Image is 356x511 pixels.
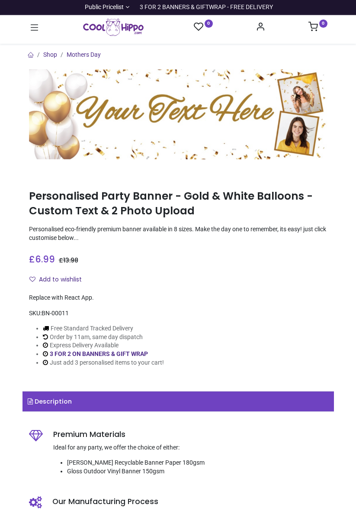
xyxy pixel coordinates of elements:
a: Mothers Day [67,51,101,58]
sup: 0 [319,19,327,28]
a: Shop [43,51,57,58]
li: Express Delivery Available [43,341,164,350]
i: Add to wishlist [29,276,35,282]
span: BN-00011 [42,310,69,317]
li: Order by 11am, same day dispatch [43,333,164,342]
li: Just add 3 personalised items to your cart! [43,359,164,367]
a: 0 [308,24,327,31]
a: 3 FOR 2 ON BANNERS & GIFT WRAP [50,350,148,357]
div: Replace with React App. [29,294,327,302]
li: Free Standard Tracked Delivery [43,324,164,333]
a: Public Pricelist [83,3,129,12]
a: Account Info [256,24,265,31]
span: £ [59,256,78,265]
a: Description [22,391,334,411]
span: £ [29,253,55,265]
p: Ideal for any party, we offer the choice of either: [53,443,327,452]
a: 0 [194,22,213,32]
h1: Personalised Party Banner - Gold & White Balloons - Custom Text & 2 Photo Upload [29,189,327,219]
h5: Premium Materials [53,429,327,440]
span: 13.98 [63,256,78,265]
li: Gloss Outdoor Vinyl Banner 150gsm [67,467,327,476]
button: Add to wishlistAdd to wishlist [29,272,89,287]
h5: Our Manufacturing Process [52,496,327,507]
img: Cool Hippo [83,19,144,36]
a: Logo of Cool Hippo [83,19,144,36]
span: 6.99 [35,253,55,265]
sup: 0 [205,19,213,28]
p: Personalised eco-friendly premium banner available in 8 sizes. Make the day one to remember, its ... [29,225,327,242]
img: Personalised Party Banner - Gold & White Balloons - Custom Text & 2 Photo Upload [29,69,327,159]
div: 3 FOR 2 BANNERS & GIFTWRAP - FREE DELIVERY [140,3,273,12]
li: [PERSON_NAME] Recyclable Banner Paper 180gsm [67,459,327,467]
div: SKU: [29,309,327,318]
span: Public Pricelist [85,3,124,12]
